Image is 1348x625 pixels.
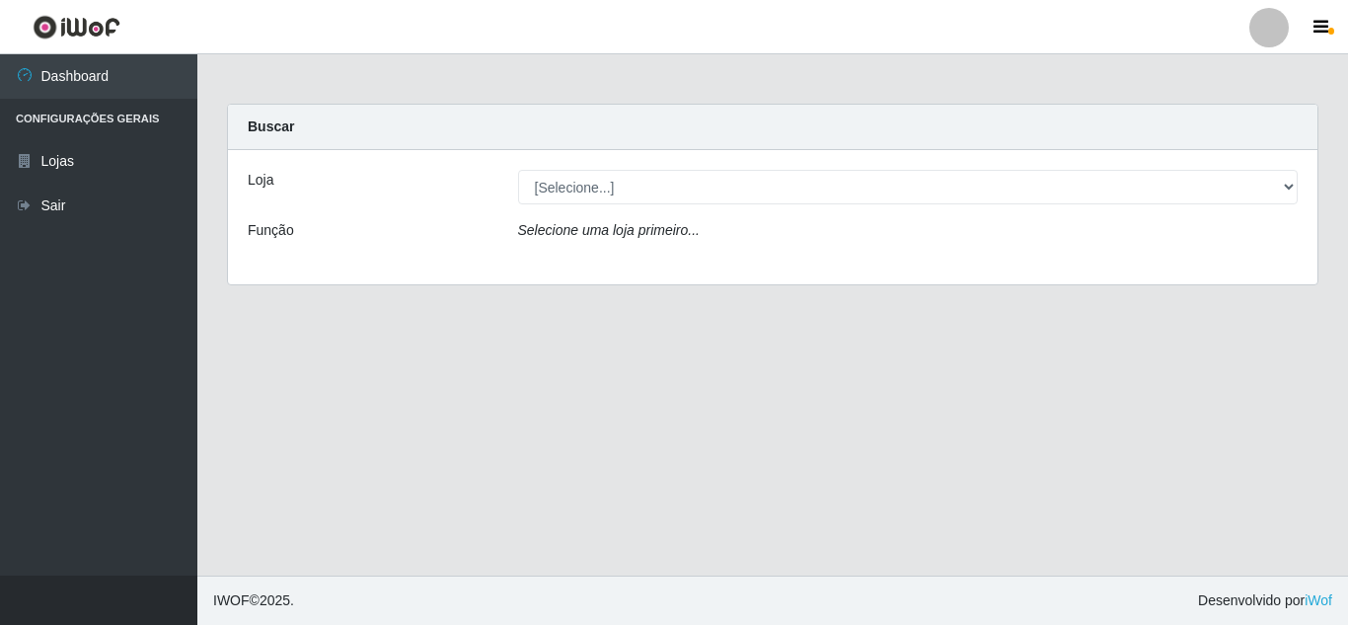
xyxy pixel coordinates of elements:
[213,590,294,611] span: © 2025 .
[518,222,700,238] i: Selecione uma loja primeiro...
[248,220,294,241] label: Função
[33,15,120,39] img: CoreUI Logo
[1305,592,1332,608] a: iWof
[213,592,250,608] span: IWOF
[1198,590,1332,611] span: Desenvolvido por
[248,118,294,134] strong: Buscar
[248,170,273,191] label: Loja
